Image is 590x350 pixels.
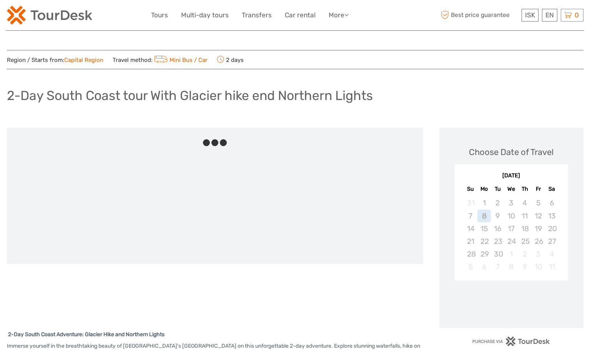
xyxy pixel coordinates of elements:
[464,210,477,222] div: Not available Sunday, September 7th, 2025
[532,197,545,209] div: Not available Friday, September 5th, 2025
[518,235,532,248] div: Not available Thursday, September 25th, 2025
[491,184,504,194] div: Tu
[464,235,477,248] div: Not available Sunday, September 21st, 2025
[477,184,491,194] div: Mo
[504,222,518,235] div: Not available Wednesday, September 17th, 2025
[477,222,491,235] div: Not available Monday, September 15th, 2025
[7,56,103,64] span: Region / Starts from:
[504,248,518,260] div: Not available Wednesday, October 1st, 2025
[464,248,477,260] div: Not available Sunday, September 28th, 2025
[491,222,504,235] div: Not available Tuesday, September 16th, 2025
[469,146,553,158] div: Choose Date of Travel
[518,222,532,235] div: Not available Thursday, September 18th, 2025
[518,197,532,209] div: Not available Thursday, September 4th, 2025
[545,260,558,273] div: Not available Saturday, October 11th, 2025
[477,248,491,260] div: Not available Monday, September 29th, 2025
[285,10,316,21] a: Car rental
[573,11,580,19] span: 0
[509,300,514,305] div: Loading...
[532,222,545,235] div: Not available Friday, September 19th, 2025
[545,222,558,235] div: Not available Saturday, September 20th, 2025
[113,54,208,65] span: Travel method:
[518,260,532,273] div: Not available Thursday, October 9th, 2025
[7,88,373,103] h1: 2-Day South Coast tour With Glacier hike end Northern Lights
[464,184,477,194] div: Su
[491,210,504,222] div: Not available Tuesday, September 9th, 2025
[518,210,532,222] div: Not available Thursday, September 11th, 2025
[504,184,518,194] div: We
[545,197,558,209] div: Not available Saturday, September 6th, 2025
[64,57,103,63] a: Capital Region
[545,235,558,248] div: Not available Saturday, September 27th, 2025
[545,248,558,260] div: Not available Saturday, October 4th, 2025
[532,210,545,222] div: Not available Friday, September 12th, 2025
[504,260,518,273] div: Not available Wednesday, October 8th, 2025
[464,197,477,209] div: Not available Sunday, August 31st, 2025
[491,248,504,260] div: Not available Tuesday, September 30th, 2025
[542,9,557,22] div: EN
[217,54,244,65] span: 2 days
[491,235,504,248] div: Not available Tuesday, September 23rd, 2025
[477,210,491,222] div: Not available Monday, September 8th, 2025
[464,222,477,235] div: Not available Sunday, September 14th, 2025
[504,210,518,222] div: Not available Wednesday, September 10th, 2025
[439,9,520,22] span: Best price guarantee
[457,197,565,273] div: month 2025-09
[477,260,491,273] div: Not available Monday, October 6th, 2025
[7,6,92,25] img: 120-15d4194f-c635-41b9-a512-a3cb382bfb57_logo_small.png
[504,197,518,209] div: Not available Wednesday, September 3rd, 2025
[545,210,558,222] div: Not available Saturday, September 13th, 2025
[477,197,491,209] div: Not available Monday, September 1st, 2025
[329,10,349,21] a: More
[532,260,545,273] div: Not available Friday, October 10th, 2025
[532,184,545,194] div: Fr
[464,260,477,273] div: Not available Sunday, October 5th, 2025
[8,331,165,338] strong: 2-Day South Coast Adventure: Glacier Hike and Northern Lights
[545,184,558,194] div: Sa
[532,248,545,260] div: Not available Friday, October 3rd, 2025
[532,235,545,248] div: Not available Friday, September 26th, 2025
[504,235,518,248] div: Not available Wednesday, September 24th, 2025
[151,10,168,21] a: Tours
[518,248,532,260] div: Not available Thursday, October 2nd, 2025
[525,11,535,19] span: ISK
[472,337,550,346] img: PurchaseViaTourDesk.png
[491,197,504,209] div: Not available Tuesday, September 2nd, 2025
[153,57,208,63] a: Mini Bus / Car
[455,172,568,180] div: [DATE]
[242,10,272,21] a: Transfers
[181,10,229,21] a: Multi-day tours
[491,260,504,273] div: Not available Tuesday, October 7th, 2025
[518,184,532,194] div: Th
[477,235,491,248] div: Not available Monday, September 22nd, 2025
